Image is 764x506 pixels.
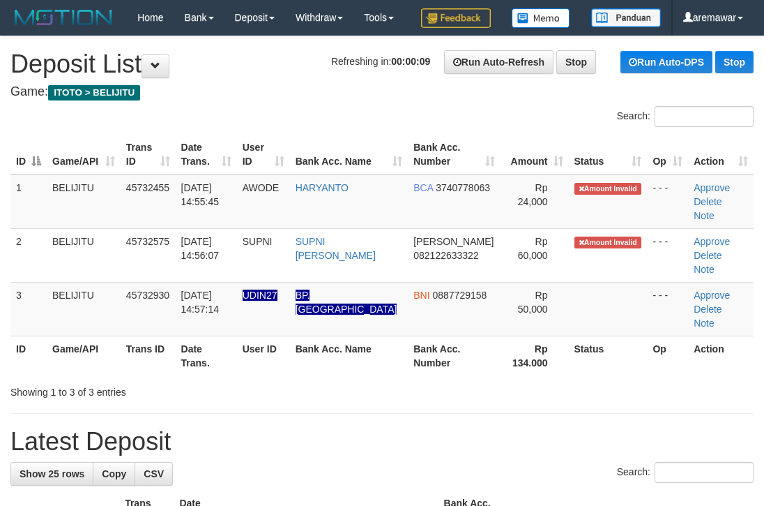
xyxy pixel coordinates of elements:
a: Copy [93,462,135,486]
th: Op [647,336,688,375]
td: - - - [647,228,688,282]
label: Search: [617,462,754,483]
th: Bank Acc. Name [290,336,408,375]
span: [DATE] 14:57:14 [181,290,220,315]
span: BNI [413,290,429,301]
a: Stop [556,50,596,74]
th: ID [10,336,47,375]
span: Refreshing in: [331,56,430,67]
a: Delete [694,196,721,207]
th: Bank Acc. Number [408,336,501,375]
td: 1 [10,174,47,229]
span: 45732930 [126,290,169,301]
th: Rp 134.000 [501,336,569,375]
h1: Latest Deposit [10,428,754,456]
span: Rp 24,000 [518,182,548,207]
span: [DATE] 14:55:45 [181,182,220,207]
strong: 00:00:09 [391,56,430,67]
span: CSV [144,468,164,479]
input: Search: [655,462,754,483]
span: SUPNI [243,236,273,247]
th: Amount: activate to sort column ascending [501,135,569,174]
td: BELIJITU [47,174,121,229]
span: Copy [102,468,126,479]
img: panduan.png [591,8,661,27]
th: Status [569,336,648,375]
span: Amount is not matched [574,237,641,248]
input: Search: [655,106,754,127]
th: User ID [237,336,290,375]
th: Action: activate to sort column ascending [688,135,754,174]
a: Approve [694,290,730,301]
a: Note [694,264,715,275]
a: Run Auto-Refresh [444,50,553,74]
span: [DATE] 14:56:07 [181,236,220,261]
label: Search: [617,106,754,127]
th: Action [688,336,754,375]
a: Delete [694,250,721,261]
span: 45732575 [126,236,169,247]
span: Amount is not matched [574,183,641,195]
span: Show 25 rows [20,468,84,479]
a: HARYANTO [296,182,349,193]
th: Bank Acc. Name: activate to sort column ascending [290,135,408,174]
span: ITOTO > BELIJITU [48,85,140,101]
a: Approve [694,236,730,247]
th: Bank Acc. Number: activate to sort column ascending [408,135,501,174]
th: Status: activate to sort column ascending [569,135,648,174]
th: Date Trans.: activate to sort column ascending [176,135,237,174]
span: Copy 3740778063 to clipboard [436,182,490,193]
span: Rp 60,000 [518,236,548,261]
td: 3 [10,282,47,336]
a: Delete [694,304,721,315]
h1: Deposit List [10,50,754,78]
a: Stop [715,51,754,73]
a: BP. [GEOGRAPHIC_DATA] [296,290,397,315]
img: Button%20Memo.svg [512,8,570,28]
th: Game/API [47,336,121,375]
span: Copy 0887729158 to clipboard [432,290,487,301]
img: MOTION_logo.png [10,7,116,28]
span: 45732455 [126,182,169,193]
span: Rp 50,000 [518,290,548,315]
td: 2 [10,228,47,282]
th: Date Trans. [176,336,237,375]
th: Op: activate to sort column ascending [647,135,688,174]
td: - - - [647,282,688,336]
a: Show 25 rows [10,462,93,486]
a: Note [694,210,715,221]
th: Trans ID: activate to sort column ascending [121,135,176,174]
td: - - - [647,174,688,229]
td: BELIJITU [47,282,121,336]
th: Game/API: activate to sort column ascending [47,135,121,174]
th: User ID: activate to sort column ascending [237,135,290,174]
span: BCA [413,182,433,193]
a: Note [694,318,715,329]
a: Run Auto-DPS [620,51,712,73]
a: CSV [135,462,173,486]
th: Trans ID [121,336,176,375]
div: Showing 1 to 3 of 3 entries [10,380,308,399]
span: Nama rekening ada tanda titik/strip, harap diedit [243,290,277,301]
span: Copy 082122633322 to clipboard [413,250,478,261]
a: SUPNI [PERSON_NAME] [296,236,376,261]
h4: Game: [10,85,754,99]
span: AWODE [243,182,279,193]
span: [PERSON_NAME] [413,236,494,247]
a: Approve [694,182,730,193]
td: BELIJITU [47,228,121,282]
img: Feedback.jpg [421,8,491,28]
th: ID: activate to sort column descending [10,135,47,174]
